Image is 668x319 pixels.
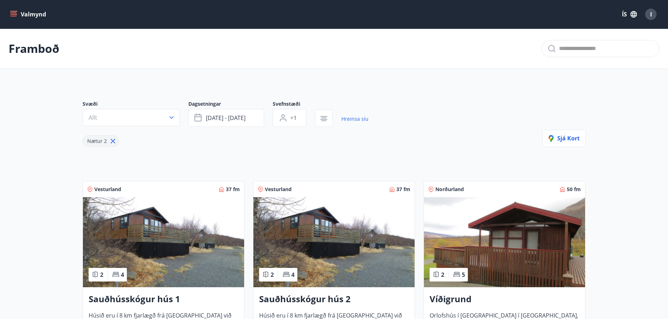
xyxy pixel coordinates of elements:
button: menu [9,8,49,21]
button: [DATE] - [DATE] [188,109,264,127]
span: 37 fm [396,186,410,193]
span: 4 [121,271,124,279]
img: Paella dish [83,197,244,287]
span: Svefnstæði [273,100,315,109]
span: Vesturland [265,186,292,193]
span: 2 [441,271,444,279]
h3: Sauðhússkógur hús 2 [259,293,409,306]
p: Framboð [9,41,59,56]
span: Norðurland [435,186,464,193]
span: Dagsetningar [188,100,273,109]
span: 4 [291,271,295,279]
button: ÍS [618,8,641,21]
span: +1 [290,114,297,122]
img: Paella dish [253,197,415,287]
span: Allt [89,114,97,121]
span: 37 fm [226,186,240,193]
span: Nætur 2 [87,138,107,144]
span: [DATE] - [DATE] [206,114,246,122]
span: 2 [271,271,274,279]
button: Sjá kort [543,130,586,147]
h3: Sauðhússkógur hús 1 [89,293,238,306]
span: 5 [462,271,465,279]
button: I [642,6,659,23]
span: I [650,10,652,18]
h3: Víðigrund [430,293,579,306]
img: Paella dish [424,197,585,287]
a: Hreinsa síu [341,111,368,127]
div: Nætur 2 [83,135,119,147]
button: +1 [273,109,306,127]
button: Allt [83,109,180,126]
span: 50 fm [567,186,581,193]
span: Svæði [83,100,188,109]
span: Vesturland [94,186,121,193]
span: Sjá kort [549,134,580,142]
span: 2 [100,271,103,279]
